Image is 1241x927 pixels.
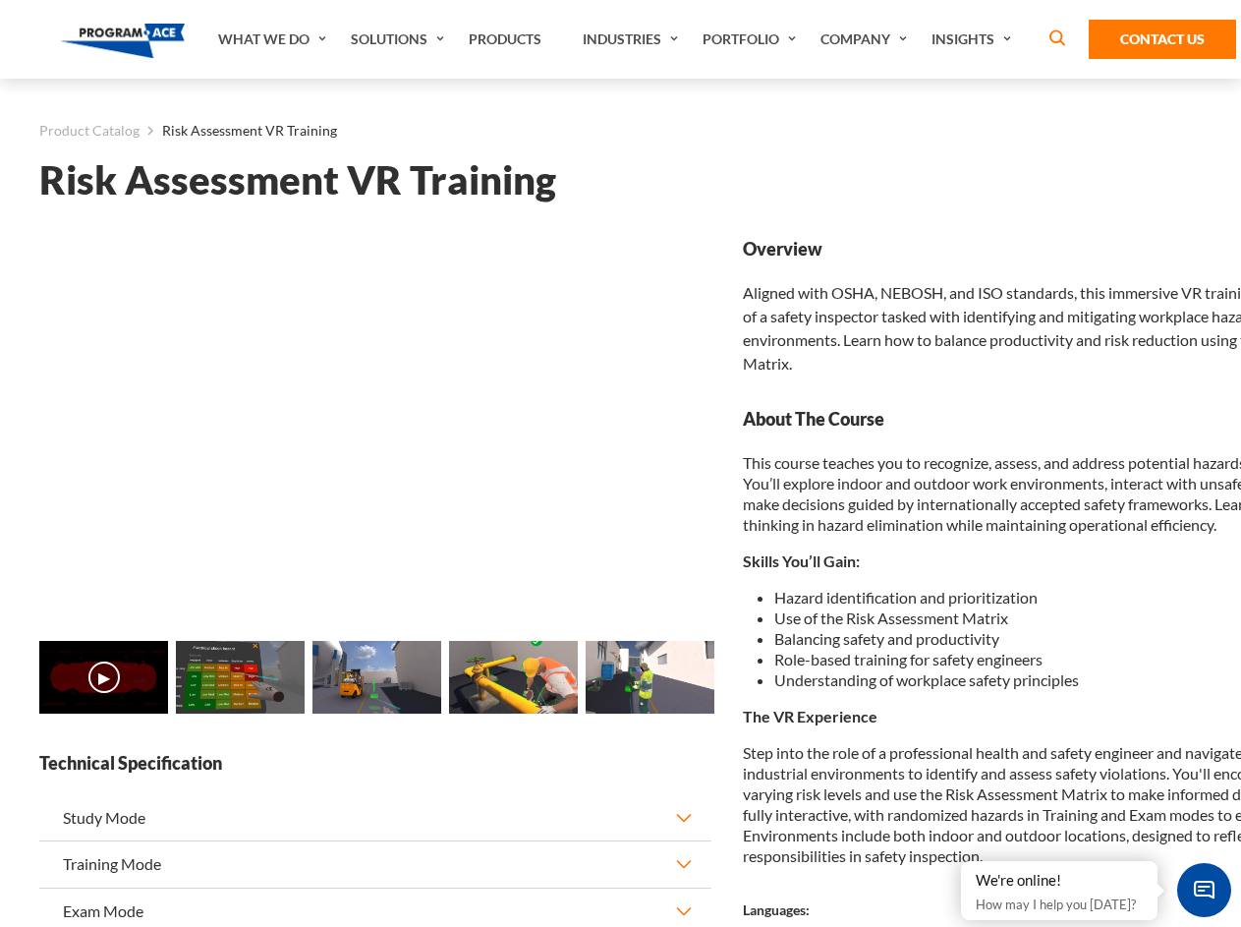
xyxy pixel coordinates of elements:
[61,24,186,58] img: Program-Ace
[140,118,337,144] li: Risk Assessment VR Training
[976,893,1143,916] p: How may I help you [DATE]?
[88,662,120,693] button: ▶
[39,118,140,144] a: Product Catalog
[312,641,441,714] img: Risk Assessment VR Training - Preview 2
[976,871,1143,891] div: We're online!
[39,795,711,840] button: Study Mode
[39,751,711,776] strong: Technical Specification
[39,841,711,887] button: Training Mode
[1177,863,1231,917] span: Chat Widget
[176,641,305,714] img: Risk Assessment VR Training - Preview 1
[39,641,168,714] img: Risk Assessment VR Training - Video 0
[586,641,714,714] img: Risk Assessment VR Training - Preview 4
[449,641,578,714] img: Risk Assessment VR Training - Preview 3
[743,901,810,918] strong: Languages:
[1089,20,1236,59] a: Contact Us
[39,237,711,615] iframe: Risk Assessment VR Training - Video 0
